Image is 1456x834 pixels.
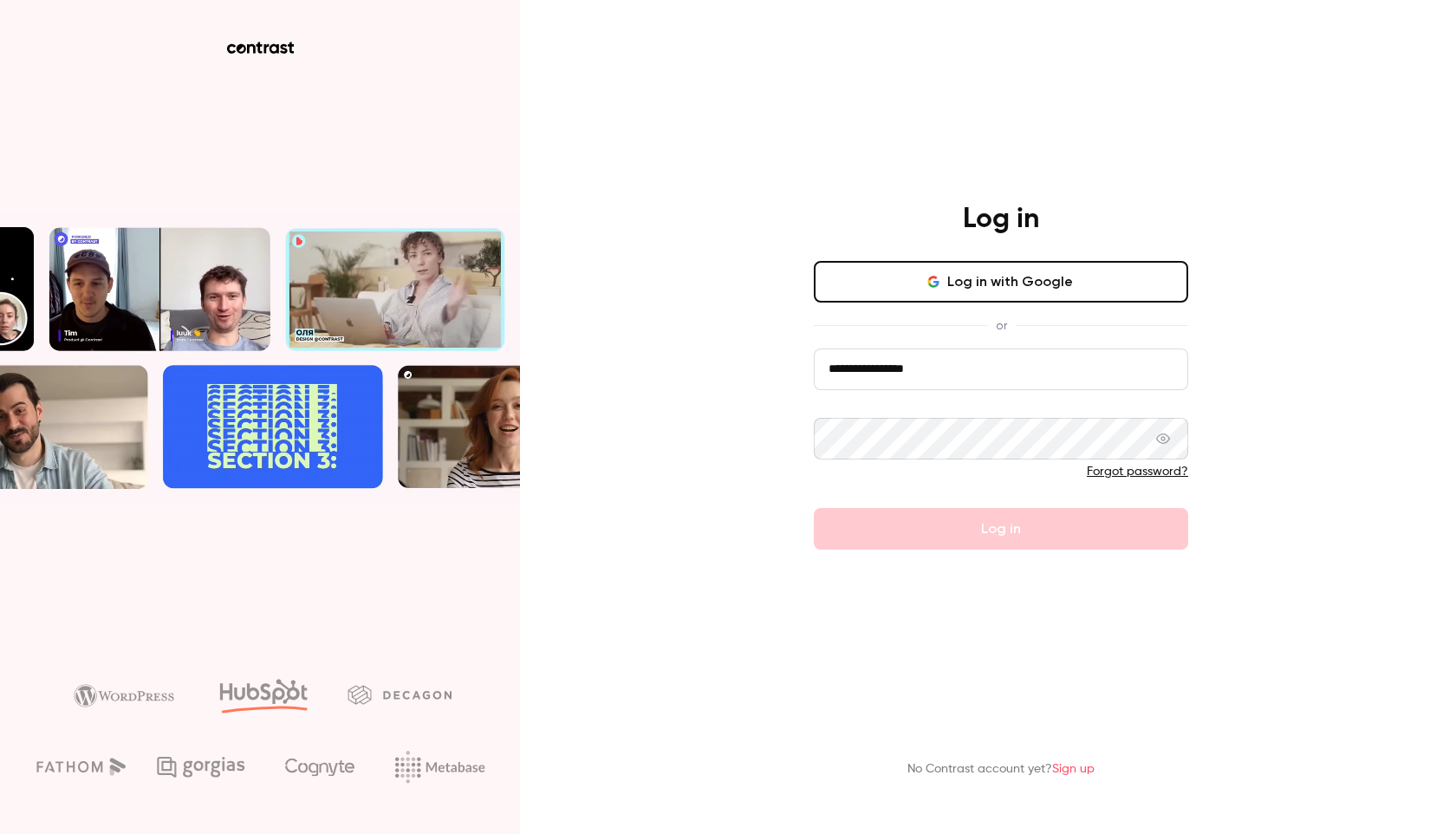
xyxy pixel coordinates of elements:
a: Sign up [1052,763,1095,775]
button: Log in with Google [814,261,1188,303]
h4: Log in [963,202,1039,237]
p: No Contrast account yet? [907,760,1095,779]
span: or [987,316,1016,335]
a: Forgot password? [1087,466,1188,478]
img: decagon [348,685,452,704]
